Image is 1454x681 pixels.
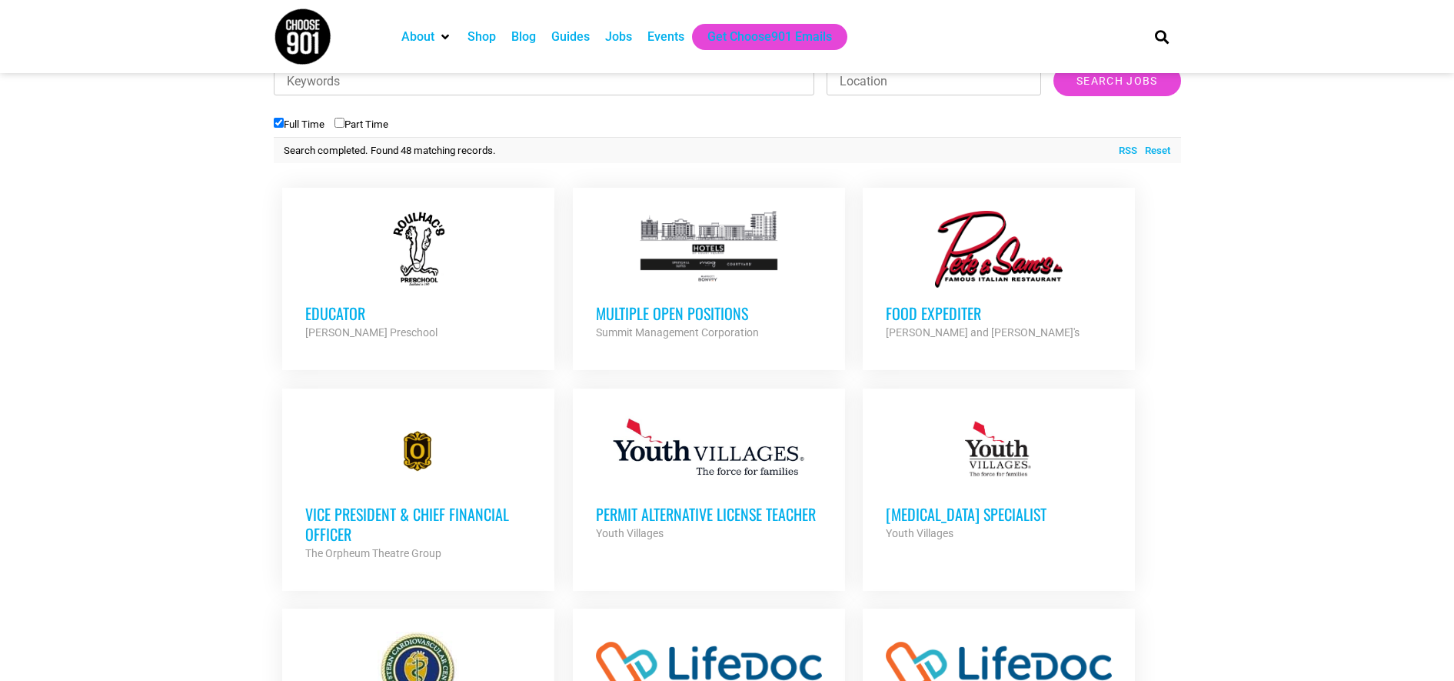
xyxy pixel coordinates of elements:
div: Search [1149,24,1174,49]
h3: Food Expediter [886,303,1112,323]
a: RSS [1111,143,1137,159]
a: Get Choose901 Emails [707,28,832,46]
a: Shop [467,28,496,46]
a: Permit Alternative License Teacher Youth Villages [573,389,845,566]
label: Full Time [274,119,324,130]
div: About [394,24,460,50]
a: Educator [PERSON_NAME] Preschool [282,188,554,365]
h3: Multiple Open Positions [596,303,822,323]
input: Location [827,66,1041,95]
a: [MEDICAL_DATA] Specialist Youth Villages [863,389,1135,566]
a: Events [647,28,684,46]
a: Jobs [605,28,632,46]
input: Full Time [274,118,284,128]
label: Part Time [334,119,388,130]
a: Multiple Open Positions Summit Management Corporation [573,188,845,365]
h3: Permit Alternative License Teacher [596,504,822,524]
span: Search completed. Found 48 matching records. [284,145,496,156]
a: About [401,28,434,46]
strong: Youth Villages [596,527,664,539]
a: Reset [1137,143,1170,159]
input: Keywords [274,66,815,95]
nav: Main nav [394,24,1129,50]
a: Guides [551,28,590,46]
strong: [PERSON_NAME] Preschool [305,326,438,339]
a: Vice President & Chief Financial Officer The Orpheum Theatre Group [282,389,554,586]
strong: Youth Villages [886,527,953,539]
strong: [PERSON_NAME] and [PERSON_NAME]'s [886,326,1080,339]
a: Blog [511,28,536,46]
strong: Summit Management Corporation [596,326,759,339]
input: Part Time [334,118,344,128]
strong: The Orpheum Theatre Group [305,547,441,559]
h3: Educator [305,303,531,323]
h3: Vice President & Chief Financial Officer [305,504,531,544]
a: Food Expediter [PERSON_NAME] and [PERSON_NAME]'s [863,188,1135,365]
h3: [MEDICAL_DATA] Specialist [886,504,1112,524]
input: Search Jobs [1053,65,1180,96]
